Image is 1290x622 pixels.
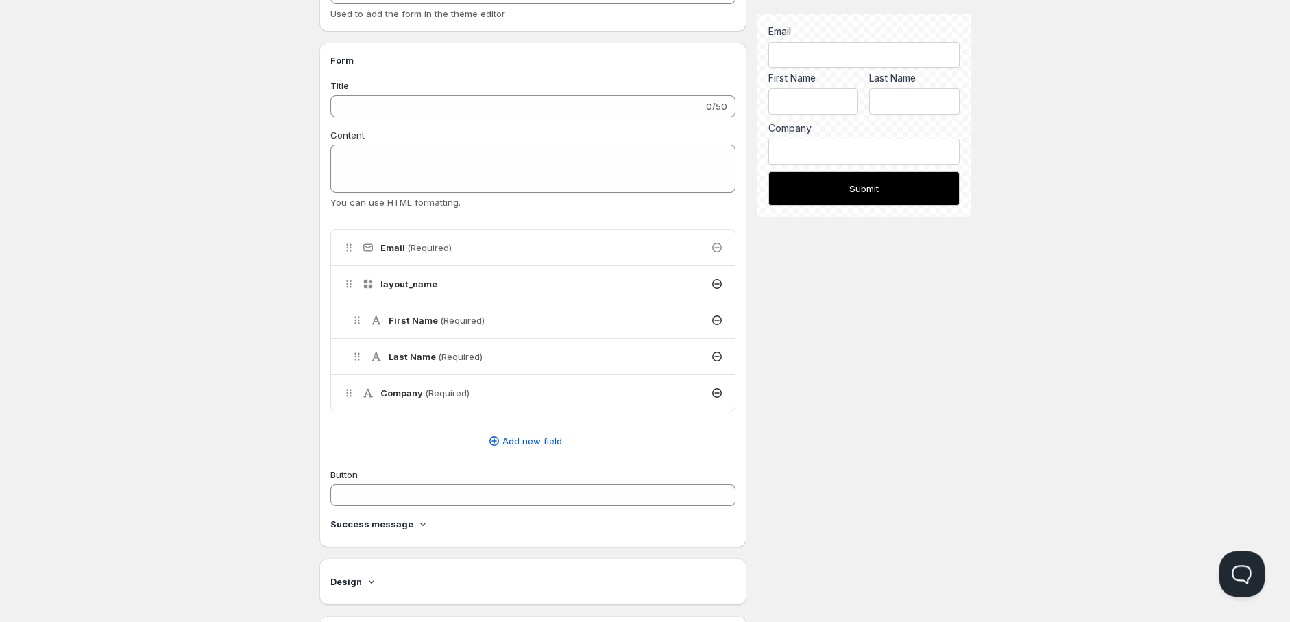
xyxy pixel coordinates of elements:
[330,130,365,141] span: Content
[1219,551,1265,597] iframe: Help Scout Beacon - Open
[380,241,452,254] h4: Email
[330,80,349,91] span: Title
[768,121,960,135] label: Company
[869,71,960,85] label: Last Name
[330,8,505,19] span: Used to add the form in the theme editor
[322,430,727,452] button: Add new field
[330,53,735,67] h3: Form
[425,387,470,398] span: (Required)
[330,469,358,480] span: Button
[768,71,859,85] label: First Name
[330,517,413,531] h4: Success message
[438,351,483,362] span: (Required)
[389,313,485,327] h4: First Name
[330,197,461,208] span: You can use HTML formatting.
[768,25,960,38] div: Email
[768,171,960,206] button: Submit
[389,350,483,363] h4: Last Name
[330,575,362,588] h4: Design
[440,315,485,326] span: (Required)
[502,434,562,448] span: Add new field
[407,242,452,253] span: (Required)
[380,386,470,400] h4: Company
[380,277,437,291] h4: layout_name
